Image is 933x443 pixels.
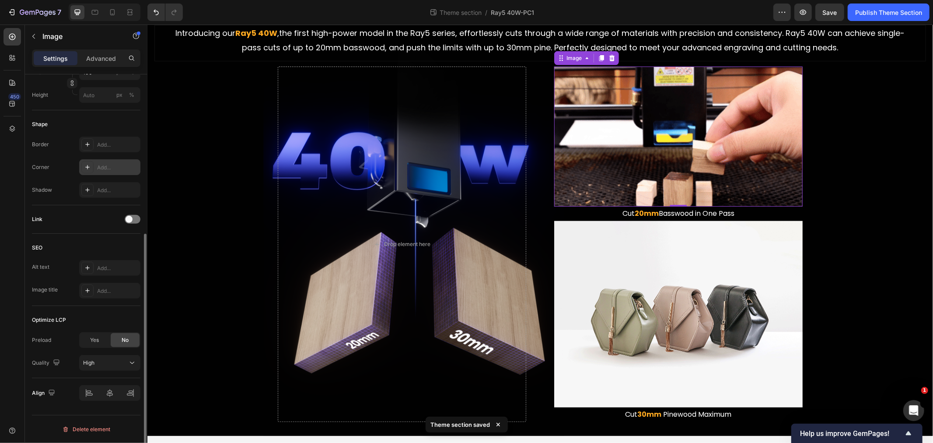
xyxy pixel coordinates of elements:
[144,294,167,300] button: 重新连接
[42,11,76,20] p: 3 小时前在线
[97,264,138,272] div: Add...
[32,244,42,252] div: SEO
[122,336,129,344] span: No
[79,87,140,103] input: px%
[7,246,168,260] textarea: 发消息...
[7,33,168,191] div: Liam说…
[14,197,122,212] a: [URL][DOMAIN_NAME][DOMAIN_NAME]。
[97,164,138,172] div: Add...
[6,4,22,20] button: go back
[42,264,49,271] button: 上传附件
[823,9,837,16] span: Save
[14,220,85,225] div: [PERSON_NAME] • 3 小时前
[921,387,928,394] span: 1
[487,184,511,194] strong: 20mm
[32,263,49,271] div: Alt text
[490,385,514,395] strong: 30mm
[147,25,933,443] iframe: Design area
[43,54,68,63] p: Settings
[32,141,49,148] div: Border
[14,38,136,55] div: 在这种情况下，我们建议将区块的宽度调整为100%
[408,183,654,196] p: Cut Basswood in One Pass
[14,118,136,127] div: 然后请将内部行的宽度也设置为100%。
[417,30,436,38] div: Image
[114,90,125,100] button: %
[14,196,136,213] div: 这是我们的测试区，供您参考：
[800,429,903,438] span: Help us improve GemPages!
[32,422,140,436] button: Delete element
[800,428,914,439] button: Show survey - Help us improve GemPages!
[408,384,654,397] p: Cut Pinewood Maximum
[154,4,169,19] div: 关闭
[815,4,844,21] button: Save
[7,33,143,190] div: 在这种情况下，我们建议将区块的宽度调整为100%然后请将内部行的宽度也设置为100%。
[89,224,96,231] span: Scroll badge
[32,316,66,324] div: Optimize LCP
[485,8,487,17] span: /
[116,91,122,99] div: px
[56,264,63,271] button: Start recording
[150,260,164,274] button: 发送消息…
[42,31,117,42] p: Image
[3,4,65,21] button: 7
[407,42,655,182] img: gempages_490436405370029203-516a900e-7a73-47cc-b7d1-94d20b7e6508.gif
[32,215,42,223] div: Link
[32,336,51,344] div: Preload
[848,4,930,21] button: Publish Theme Section
[32,91,48,99] label: Height
[8,93,21,100] div: 450
[57,7,61,18] p: 7
[32,357,62,369] div: Quality
[32,163,49,171] div: Corner
[129,91,134,99] div: %
[903,400,924,421] iframe: Intercom live chat
[7,191,168,228] div: Liam说…
[32,120,48,128] div: Shape
[25,5,39,19] img: Profile image for Liam
[491,8,534,17] span: Ray5 40W-PC1
[237,216,283,223] div: Drop element here
[137,4,154,20] button: 主页
[90,336,99,344] span: Yes
[97,141,138,149] div: Add...
[126,90,137,100] button: px
[32,387,57,399] div: Align
[97,287,138,295] div: Add...
[147,4,183,21] div: Undo/Redo
[438,8,483,17] span: Theme section
[97,186,138,194] div: Add...
[407,197,655,383] img: image_demo.jpg
[7,191,143,218] div: 这是我们的测试区，供您参考：[URL][DOMAIN_NAME][DOMAIN_NAME]。[PERSON_NAME] • 3 小时前
[86,54,116,63] p: Advanced
[855,8,922,17] div: Publish Theme Section
[14,264,21,271] button: 表情符号选取器
[80,225,95,240] button: Scroll to bottom
[79,355,140,371] button: High
[42,4,99,11] h1: [PERSON_NAME]
[8,294,48,300] span: 无法加载新消息
[62,424,110,435] div: Delete element
[83,359,94,366] span: High
[431,420,490,429] p: Theme section saved
[28,264,35,271] button: GIF 选取器
[32,286,58,294] div: Image title
[32,186,52,194] div: Shadow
